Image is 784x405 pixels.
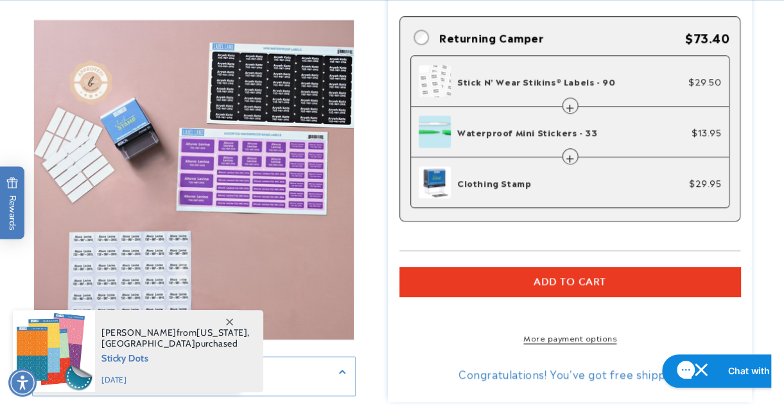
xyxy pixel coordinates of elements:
[419,166,451,198] img: Clothing Stamp
[399,367,741,380] div: Congratulations! You've got free shipping
[101,327,250,349] span: from , purchased
[6,177,19,230] span: Rewards
[10,302,162,341] iframe: Sign Up via Text for Offers
[419,65,451,97] img: Stick N' Wear Stikins® Labels - 90
[6,4,142,38] button: Open gorgias live chat
[457,126,597,138] span: Waterproof Mini Stickers - 33
[457,177,531,189] span: Clothing Stamp
[534,276,606,288] span: Add to cart
[101,349,250,365] span: Sticky Dots
[101,374,250,386] span: [DATE]
[688,74,722,89] span: $29.50
[101,338,195,349] span: [GEOGRAPHIC_DATA]
[689,175,722,190] span: $29.95
[196,327,247,338] span: [US_STATE]
[399,332,741,343] a: More payment options
[692,125,722,139] span: $13.95
[399,267,741,297] button: Add to cart
[32,19,356,396] media-gallery: Gallery Viewer
[685,27,730,47] span: $73.40
[656,350,771,392] iframe: Gorgias live chat messenger
[419,116,451,148] img: Waterproof Mini Stickers - 33
[457,75,615,87] span: Stick N' Wear Stikins® Labels - 90
[439,28,544,47] div: Returning Camper
[414,30,429,45] input: Returning Camper $73.40 Stick N' Wear Stikins® Labels - 90 Stick N' Wear Stikins® Labels - 90 $29...
[8,368,37,397] div: Accessibility Menu
[73,15,127,28] h1: Chat with us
